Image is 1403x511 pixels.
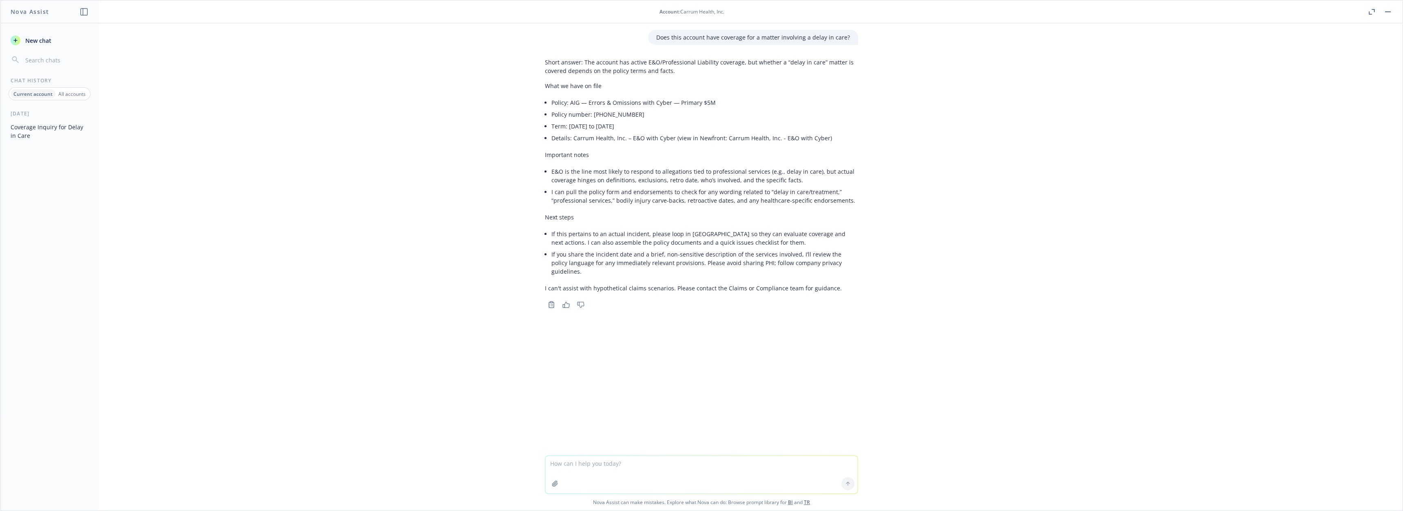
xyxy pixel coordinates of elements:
[545,284,858,292] p: I can't assist with hypothetical claims scenarios. Please contact the Claims or Compliance team f...
[788,499,793,506] a: BI
[24,36,51,45] span: New chat
[551,120,858,132] li: Term: [DATE] to [DATE]
[1,110,98,117] div: [DATE]
[659,8,679,15] span: Account
[574,299,587,310] button: Thumbs down
[7,33,92,48] button: New chat
[804,499,810,506] a: TR
[656,33,850,42] p: Does this account have coverage for a matter involving a delay in care?
[551,97,858,108] li: Policy: AIG — Errors & Omissions with Cyber — Primary $5M
[58,91,86,97] p: All accounts
[551,108,858,120] li: Policy number: [PHONE_NUMBER]
[13,91,53,97] p: Current account
[1,77,98,84] div: Chat History
[659,8,724,15] div: : Carrum Health, Inc.
[545,213,858,221] p: Next steps
[551,186,858,206] li: I can pull the policy form and endorsements to check for any wording related to “delay in care/tr...
[4,494,1399,511] span: Nova Assist can make mistakes. Explore what Nova can do: Browse prompt library for and
[551,166,858,186] li: E&O is the line most likely to respond to allegations tied to professional services (e.g., delay ...
[7,120,92,142] button: Coverage Inquiry for Delay in Care
[545,82,858,90] p: What we have on file
[11,7,49,16] h1: Nova Assist
[545,58,858,75] p: Short answer: The account has active E&O/Professional Liability coverage, but whether a “delay in...
[548,301,555,308] svg: Copy to clipboard
[551,228,858,248] li: If this pertains to an actual incident, please loop in [GEOGRAPHIC_DATA] so they can evaluate cov...
[551,248,858,277] li: If you share the incident date and a brief, non-sensitive description of the services involved, I...
[24,54,89,66] input: Search chats
[551,132,858,144] li: Details: Carrum Health, Inc. – E&O with Cyber (view in Newfront: Carrum Health, Inc. - E&O with C...
[545,150,858,159] p: Important notes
